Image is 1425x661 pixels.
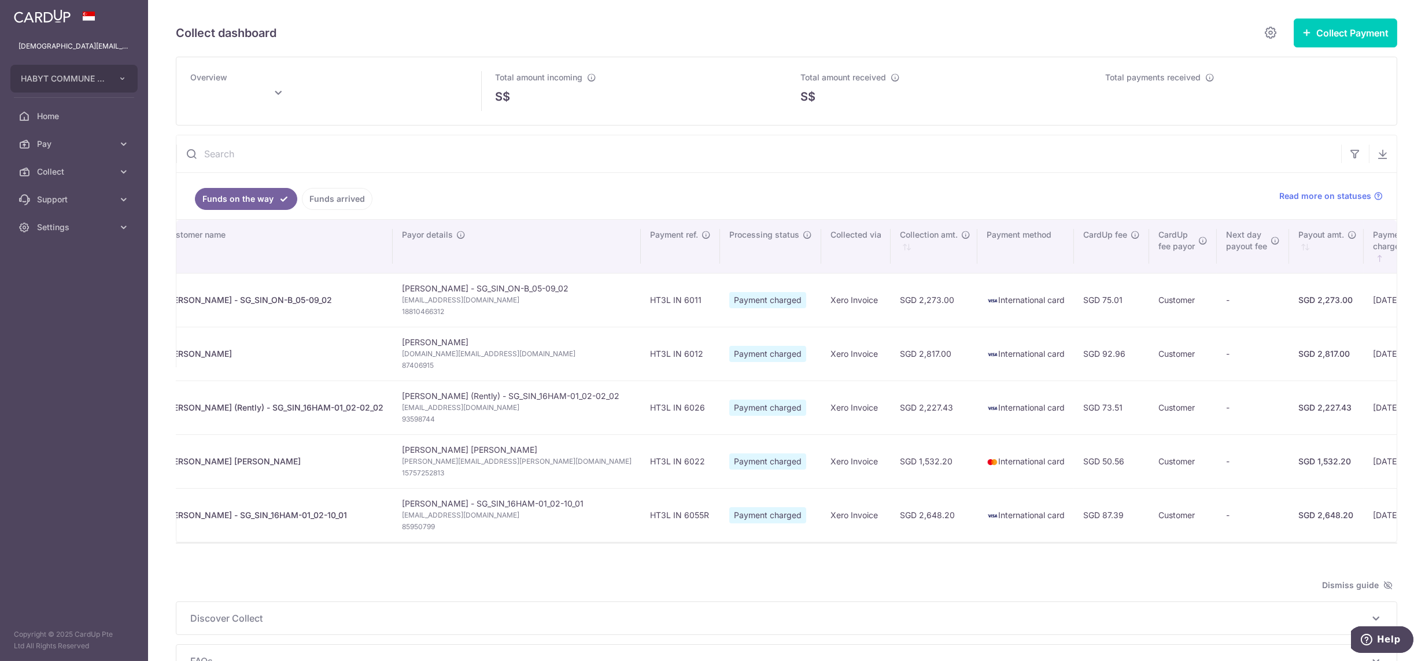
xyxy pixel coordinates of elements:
[1074,488,1149,542] td: SGD 87.39
[729,453,806,470] span: Payment charged
[987,295,998,307] img: visa-sm-192604c4577d2d35970c8ed26b86981c2741ebd56154ab54ad91a526f0f24972.png
[891,327,977,381] td: SGD 2,817.00
[496,88,511,105] span: S$
[821,220,891,273] th: Collected via
[402,360,632,371] span: 87406915
[821,327,891,381] td: Xero Invoice
[987,456,998,468] img: mastercard-sm-87a3fd1e0bddd137fecb07648320f44c262e2538e7db6024463105ddbc961eb2.png
[195,188,297,210] a: Funds on the way
[165,294,383,306] div: [PERSON_NAME] - SG_SIN_ON-B_05-09_02
[14,9,71,23] img: CardUp
[393,488,641,542] td: [PERSON_NAME] - SG_SIN_16HAM-01_02-10_01
[190,72,227,82] span: Overview
[190,611,1383,625] p: Discover Collect
[1074,434,1149,488] td: SGD 50.56
[977,220,1074,273] th: Payment method
[1279,190,1383,202] a: Read more on statuses
[1322,578,1393,592] span: Dismiss guide
[26,8,50,19] span: Help
[37,221,113,233] span: Settings
[10,65,138,93] button: HABYT COMMUNE SINGAPORE 1 PTE LTD
[891,381,977,434] td: SGD 2,227.43
[393,327,641,381] td: [PERSON_NAME]
[402,402,632,413] span: [EMAIL_ADDRESS][DOMAIN_NAME]
[1158,229,1195,252] span: CardUp fee payor
[496,72,583,82] span: Total amount incoming
[891,220,977,273] th: Collection amt. : activate to sort column ascending
[720,220,821,273] th: Processing status
[987,510,998,522] img: visa-sm-192604c4577d2d35970c8ed26b86981c2741ebd56154ab54ad91a526f0f24972.png
[891,434,977,488] td: SGD 1,532.20
[402,521,632,533] span: 85950799
[650,229,698,241] span: Payment ref.
[729,229,799,241] span: Processing status
[1217,327,1289,381] td: -
[37,194,113,205] span: Support
[1298,348,1354,360] div: SGD 2,817.00
[393,220,641,273] th: Payor details
[1298,509,1354,521] div: SGD 2,648.20
[641,273,720,327] td: HT3L IN 6011
[977,273,1074,327] td: International card
[977,381,1074,434] td: International card
[800,88,815,105] span: S$
[393,381,641,434] td: [PERSON_NAME] (Rently) - SG_SIN_16HAM-01_02-02_02
[393,434,641,488] td: [PERSON_NAME] [PERSON_NAME]
[393,273,641,327] td: [PERSON_NAME] - SG_SIN_ON-B_05-09_02
[1298,294,1354,306] div: SGD 2,273.00
[1294,19,1397,47] button: Collect Payment
[641,381,720,434] td: HT3L IN 6026
[821,488,891,542] td: Xero Invoice
[900,229,958,241] span: Collection amt.
[165,402,383,413] div: [PERSON_NAME] (Rently) - SG_SIN_16HAM-01_02-02_02
[977,327,1074,381] td: International card
[1149,220,1217,273] th: CardUpfee payor
[1106,72,1201,82] span: Total payments received
[1083,229,1127,241] span: CardUp fee
[1217,273,1289,327] td: -
[1279,190,1371,202] span: Read more on statuses
[1289,220,1364,273] th: Payout amt. : activate to sort column ascending
[1217,488,1289,542] td: -
[641,327,720,381] td: HT3L IN 6012
[37,110,113,122] span: Home
[21,73,106,84] span: HABYT COMMUNE SINGAPORE 1 PTE LTD
[1149,434,1217,488] td: Customer
[1074,381,1149,434] td: SGD 73.51
[152,220,393,273] th: Customer name
[987,349,998,360] img: visa-sm-192604c4577d2d35970c8ed26b86981c2741ebd56154ab54ad91a526f0f24972.png
[641,488,720,542] td: HT3L IN 6055R
[1226,229,1267,252] span: Next day payout fee
[402,229,453,241] span: Payor details
[729,507,806,523] span: Payment charged
[641,434,720,488] td: HT3L IN 6022
[1351,626,1413,655] iframe: Opens a widget where you can find more information
[176,24,276,42] h5: Collect dashboard
[1217,381,1289,434] td: -
[165,348,383,360] div: [PERSON_NAME]
[977,434,1074,488] td: International card
[1149,488,1217,542] td: Customer
[402,294,632,306] span: [EMAIL_ADDRESS][DOMAIN_NAME]
[977,488,1074,542] td: International card
[800,72,886,82] span: Total amount received
[1373,229,1424,252] span: Payment charged date
[821,381,891,434] td: Xero Invoice
[821,273,891,327] td: Xero Invoice
[1217,220,1289,273] th: Next daypayout fee
[1298,402,1354,413] div: SGD 2,227.43
[1298,456,1354,467] div: SGD 1,532.20
[165,456,383,467] div: [PERSON_NAME] [PERSON_NAME]
[1149,273,1217,327] td: Customer
[176,135,1341,172] input: Search
[37,166,113,178] span: Collect
[402,456,632,467] span: [PERSON_NAME][EMAIL_ADDRESS][PERSON_NAME][DOMAIN_NAME]
[190,611,1369,625] span: Discover Collect
[1217,434,1289,488] td: -
[1074,327,1149,381] td: SGD 92.96
[402,509,632,521] span: [EMAIL_ADDRESS][DOMAIN_NAME]
[165,509,383,521] div: [PERSON_NAME] - SG_SIN_16HAM-01_02-10_01
[37,138,113,150] span: Pay
[641,220,720,273] th: Payment ref.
